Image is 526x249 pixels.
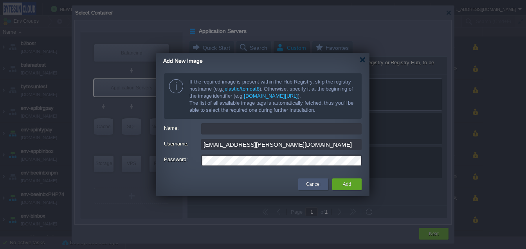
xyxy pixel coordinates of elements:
[164,139,199,149] label: Username:
[164,73,362,119] div: If the required image is present within the Hub Registry, skip the registry hostname (e.g. ). Oth...
[223,86,259,92] span: jelastic/tomcat8
[164,154,199,164] label: Password:
[164,123,199,133] label: Name:
[343,180,351,188] button: Add
[163,58,203,64] span: Add New Image
[306,180,321,188] button: Cancel
[244,93,298,99] span: [DOMAIN_NAME][URL]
